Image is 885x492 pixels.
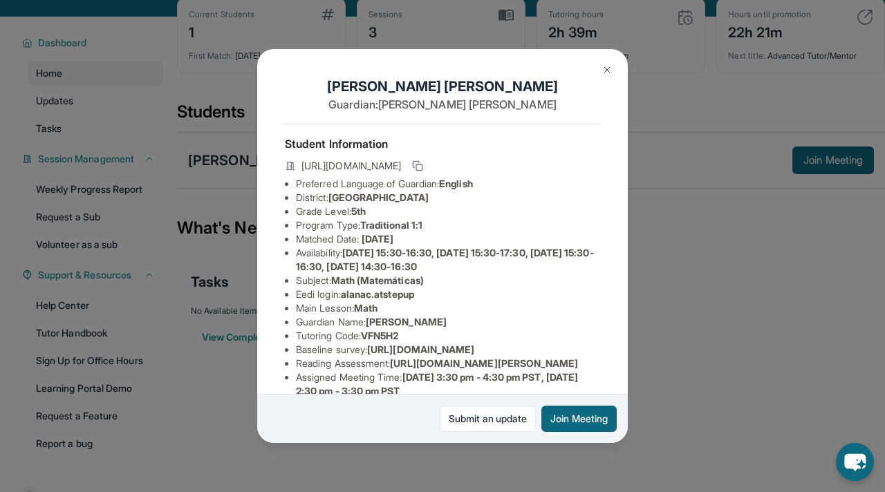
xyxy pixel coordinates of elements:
[296,301,600,315] li: Main Lesson :
[285,96,600,113] p: Guardian: [PERSON_NAME] [PERSON_NAME]
[351,205,366,217] span: 5th
[296,205,600,218] li: Grade Level:
[354,302,378,314] span: Math
[296,357,600,370] li: Reading Assessment :
[296,343,600,357] li: Baseline survey :
[301,159,401,173] span: [URL][DOMAIN_NAME]
[285,77,600,96] h1: [PERSON_NAME] [PERSON_NAME]
[439,178,473,189] span: English
[341,288,414,300] span: alanac.atstepup
[602,64,613,75] img: Close Icon
[367,343,474,355] span: [URL][DOMAIN_NAME]
[541,406,617,432] button: Join Meeting
[328,191,429,203] span: [GEOGRAPHIC_DATA]
[296,329,600,343] li: Tutoring Code :
[360,219,422,231] span: Traditional 1:1
[390,357,578,369] span: [URL][DOMAIN_NAME][PERSON_NAME]
[362,233,393,245] span: [DATE]
[296,177,600,191] li: Preferred Language of Guardian:
[836,443,874,481] button: chat-button
[285,135,600,152] h4: Student Information
[366,316,447,328] span: [PERSON_NAME]
[296,191,600,205] li: District:
[331,274,424,286] span: Math (Matemáticas)
[296,247,594,272] span: [DATE] 15:30-16:30, [DATE] 15:30-17:30, [DATE] 15:30-16:30, [DATE] 14:30-16:30
[296,274,600,287] li: Subject :
[296,370,600,398] li: Assigned Meeting Time :
[296,232,600,246] li: Matched Date:
[440,406,536,432] a: Submit an update
[296,218,600,232] li: Program Type:
[296,371,578,397] span: [DATE] 3:30 pm - 4:30 pm PST, [DATE] 2:30 pm - 3:30 pm PST
[296,246,600,274] li: Availability:
[409,158,426,174] button: Copy link
[296,315,600,329] li: Guardian Name :
[296,287,600,301] li: Eedi login :
[361,330,398,341] span: VFN5H2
